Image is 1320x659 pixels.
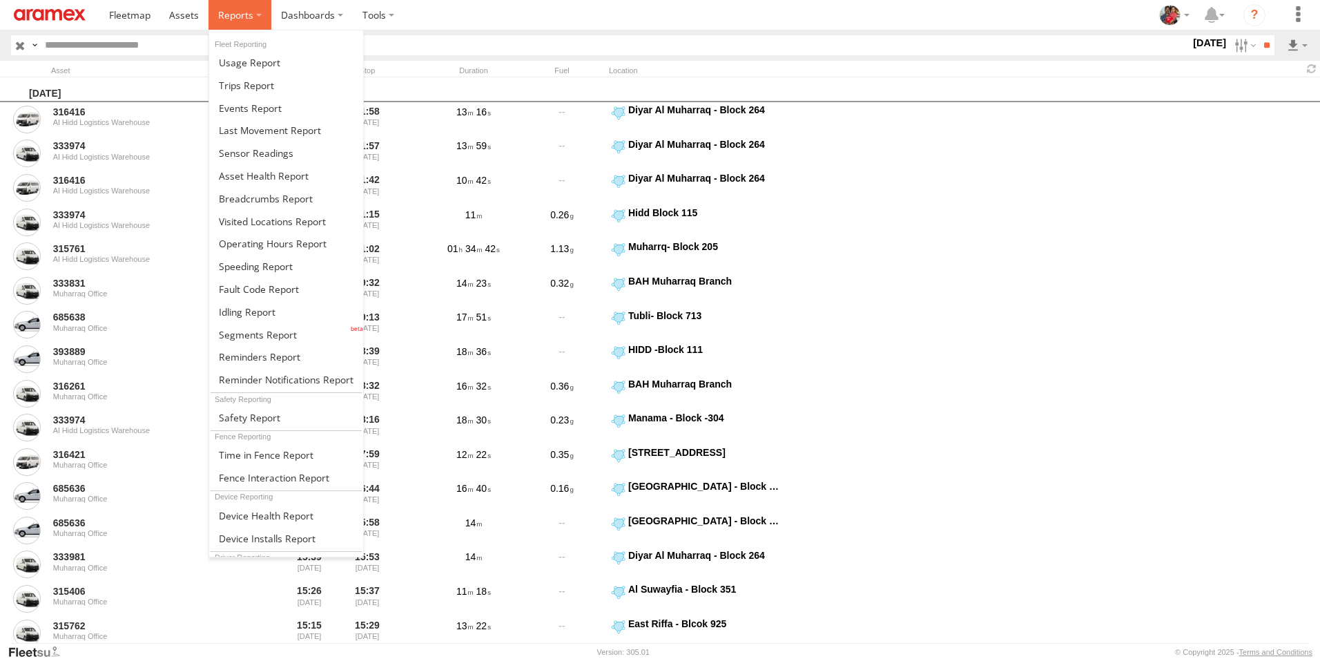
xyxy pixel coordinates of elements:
label: [DATE] [1190,35,1229,50]
div: Diyar Al Muharraq - Block 264 [628,172,779,184]
div: [GEOGRAPHIC_DATA] - Block 346 [628,515,779,527]
span: 40 [476,483,491,494]
a: Time in Fences Report [209,443,363,466]
a: 685636 [53,482,242,495]
div: Diyar Al Muharraq - Block 264 [628,138,779,151]
div: HIDD -Block 111 [628,343,779,356]
a: Sensor Readings [209,142,363,164]
label: Search Query [29,35,40,55]
div: 0.16 [521,480,603,512]
div: 1.13 [521,240,603,272]
a: 316261 [53,380,242,392]
a: 685636 [53,517,242,529]
span: 16 [476,106,491,117]
div: 19:13 [DATE] [341,309,394,341]
label: Click to View Event Location [609,240,782,272]
div: [STREET_ADDRESS] [628,446,779,459]
label: Click to View Event Location [609,583,782,615]
div: Al Hidd Logistics Warehouse [53,426,242,434]
label: Export results as... [1285,35,1309,55]
a: Device Installs Report [209,527,363,550]
div: Entered prior to selected date range [283,549,336,581]
img: aramex-logo.svg [14,9,86,21]
div: Diyar Al Muharraq - Block 264 [628,104,779,116]
label: Click to View Event Location [609,412,782,443]
div: Muharraq Office [53,564,242,572]
span: 34 [465,243,483,254]
label: Click to View Event Location [609,309,782,341]
a: Asset Health Report [209,164,363,187]
span: 12 [456,449,474,460]
div: 15:29 [DATE] [341,618,394,649]
span: 23 [476,278,491,289]
div: Muharraq Office [53,289,242,298]
span: 36 [476,346,491,357]
div: Version: 305.01 [597,648,650,656]
a: Device Health Report [209,504,363,527]
div: Al Suwayfia - Block 351 [628,583,779,595]
a: 333981 [53,551,242,563]
div: 0.36 [521,378,603,410]
label: Search Filter Options [1229,35,1259,55]
a: 315406 [53,585,242,598]
div: 21:15 [DATE] [341,207,394,238]
label: Click to View Event Location [609,618,782,649]
label: Click to View Event Location [609,172,782,204]
span: 42 [485,243,500,254]
a: 333974 [53,209,242,221]
div: 21:58 [DATE] [341,104,394,135]
div: 15:58 [DATE] [341,515,394,546]
a: Service Reminder Notifications Report [209,368,363,391]
div: Al Hidd Logistics Warehouse [53,221,242,229]
label: Click to View Event Location [609,480,782,512]
a: 315761 [53,242,242,255]
div: 19:32 [DATE] [341,275,394,307]
span: 16 [456,381,474,392]
div: Muharraq Office [53,358,242,366]
div: Moncy Varghese [1154,5,1194,26]
div: Muharraq Office [53,461,242,469]
div: Al Hidd Logistics Warehouse [53,153,242,161]
div: 21:57 [DATE] [341,138,394,170]
div: East Riffa - Blcok 925 [628,618,779,630]
span: 42 [476,175,491,186]
label: Click to View Event Location [609,207,782,238]
label: Click to View Event Location [609,515,782,546]
a: 333831 [53,277,242,289]
span: 18 [476,586,491,597]
div: © Copyright 2025 - [1175,648,1312,656]
span: 32 [476,381,491,392]
div: 17:59 [DATE] [341,446,394,478]
div: 0.26 [521,207,603,238]
span: 16 [456,483,474,494]
div: Tubli- Block 713 [628,309,779,322]
a: 685638 [53,311,242,323]
a: Last Movement Report [209,119,363,142]
a: 316416 [53,174,242,187]
div: 0.32 [521,275,603,307]
span: 11 [465,209,483,220]
div: 18:16 [DATE] [341,412,394,443]
div: 21:42 [DATE] [341,172,394,204]
div: 0.23 [521,412,603,443]
span: 14 [465,551,483,562]
a: 333974 [53,140,242,152]
div: [GEOGRAPHIC_DATA] - Block 346 [628,480,779,493]
a: 315762 [53,620,242,632]
label: Click to View Event Location [609,343,782,375]
div: Muharraq Office [53,392,242,401]
a: Segments Report [209,323,363,346]
span: 22 [476,620,491,631]
div: 15:37 [DATE] [341,583,394,615]
div: Al Hidd Logistics Warehouse [53,187,242,195]
label: Click to View Event Location [609,378,782,410]
a: Visited Locations Report [209,210,363,233]
a: Visit our Website [8,645,71,659]
a: Asset Operating Hours Report [209,232,363,255]
div: 16:44 [DATE] [341,480,394,512]
a: Usage Report [209,51,363,74]
div: BAH Muharraq Branch [628,378,779,390]
div: Muharraq Office [53,598,242,606]
span: 01 [447,243,463,254]
span: 18 [456,414,474,426]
